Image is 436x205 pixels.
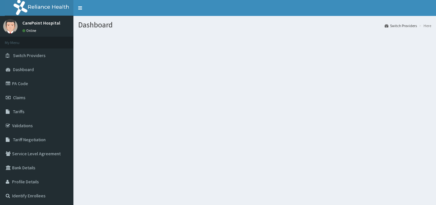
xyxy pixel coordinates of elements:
[13,95,26,100] span: Claims
[385,23,417,28] a: Switch Providers
[22,21,60,25] p: CarePoint Hospital
[417,23,431,28] li: Here
[3,19,18,33] img: User Image
[13,137,46,143] span: Tariff Negotiation
[13,53,46,58] span: Switch Providers
[78,21,431,29] h1: Dashboard
[22,28,38,33] a: Online
[13,109,25,114] span: Tariffs
[13,67,34,72] span: Dashboard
